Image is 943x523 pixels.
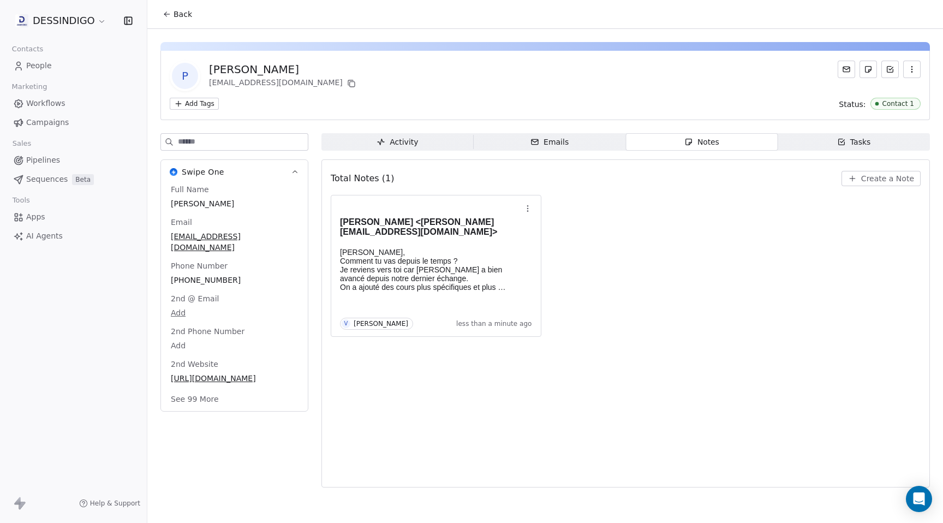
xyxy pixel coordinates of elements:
[839,99,866,110] span: Status:
[171,373,298,384] span: [URL][DOMAIN_NAME]
[340,265,521,292] p: Je reviens vers toi car [PERSON_NAME] a bien avancé depuis notre dernier échange. On a ajouté des...
[9,227,138,245] a: AI Agents
[169,184,211,195] span: Full Name
[340,217,413,227] strong: [PERSON_NAME]
[331,172,394,185] span: Total Notes (1)
[171,275,298,286] span: [PHONE_NUMBER]
[8,135,36,152] span: Sales
[26,211,45,223] span: Apps
[169,359,220,370] span: 2nd Website
[209,77,358,90] div: [EMAIL_ADDRESS][DOMAIN_NAME]
[171,307,298,318] span: Add
[9,57,138,75] a: People
[174,9,192,20] span: Back
[26,154,60,166] span: Pipelines
[26,174,68,185] span: Sequences
[26,117,69,128] span: Campaigns
[882,100,914,108] div: Contact 1
[456,319,532,328] span: less than a minute ago
[209,62,358,77] div: [PERSON_NAME]
[26,60,52,72] span: People
[7,79,52,95] span: Marketing
[72,174,94,185] span: Beta
[171,231,298,253] span: [EMAIL_ADDRESS][DOMAIN_NAME]
[169,260,230,271] span: Phone Number
[340,257,521,265] p: Comment tu vas depuis le temps ?
[9,114,138,132] a: Campaigns
[170,98,219,110] button: Add Tags
[340,217,497,236] span: <[PERSON_NAME][EMAIL_ADDRESS][DOMAIN_NAME]>
[13,11,109,30] button: DESSINDIGO
[530,136,569,148] div: Emails
[9,208,138,226] a: Apps
[377,136,418,148] div: Activity
[354,320,408,328] div: [PERSON_NAME]
[33,14,95,28] span: DESSINDIGO
[161,184,308,411] div: Swipe OneSwipe One
[9,151,138,169] a: Pipelines
[169,326,247,337] span: 2nd Phone Number
[8,192,34,209] span: Tools
[169,217,194,228] span: Email
[164,389,225,409] button: See 99 More
[9,94,138,112] a: Workflows
[169,293,221,304] span: 2nd @ Email
[15,14,28,27] img: DD.jpeg
[26,98,65,109] span: Workflows
[344,319,348,328] div: V
[171,340,298,351] span: Add
[861,173,914,184] span: Create a Note
[161,160,308,184] button: Swipe OneSwipe One
[156,4,199,24] button: Back
[9,170,138,188] a: SequencesBeta
[841,171,921,186] button: Create a Note
[79,499,140,508] a: Help & Support
[837,136,871,148] div: Tasks
[171,198,298,209] span: [PERSON_NAME]
[7,41,48,57] span: Contacts
[90,499,140,508] span: Help & Support
[906,486,932,512] div: Open Intercom Messenger
[182,167,224,177] span: Swipe One
[172,63,198,89] span: P
[340,248,521,257] p: [PERSON_NAME],
[170,168,177,176] img: Swipe One
[26,230,63,242] span: AI Agents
